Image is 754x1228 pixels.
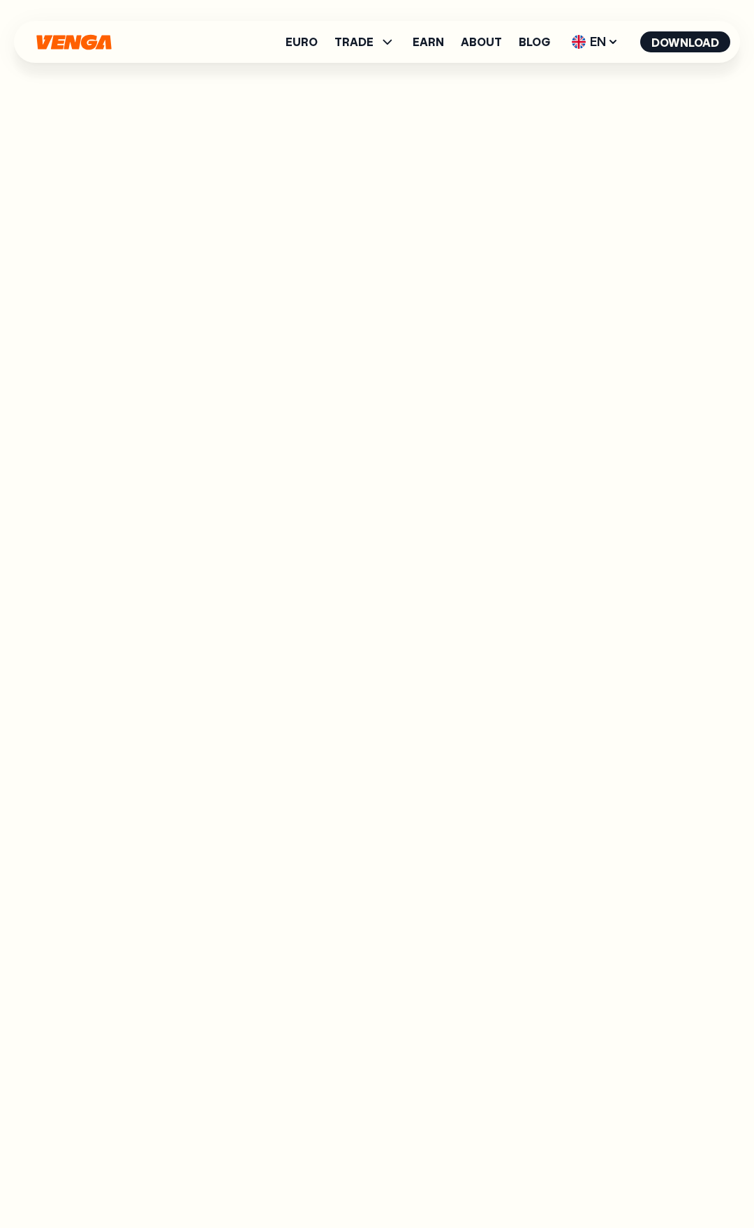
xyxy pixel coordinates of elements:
a: About [461,36,502,47]
span: TRADE [334,36,374,47]
button: Download [640,31,730,52]
span: EN [567,31,623,53]
span: TRADE [334,34,396,50]
svg: Home [35,34,113,50]
a: Euro [286,36,318,47]
img: flag-uk [572,35,586,49]
a: Blog [519,36,550,47]
a: Earn [413,36,444,47]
